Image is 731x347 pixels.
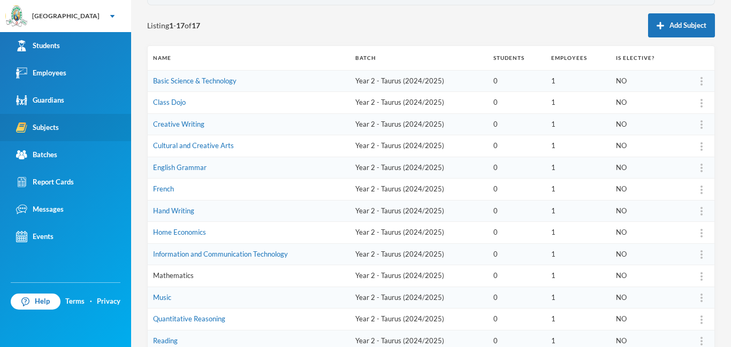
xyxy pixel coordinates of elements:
[153,120,204,128] a: Creative Writing
[350,113,488,135] td: Year 2 - Taurus (2024/2025)
[153,271,194,280] a: Mathematics
[546,243,611,265] td: 1
[546,309,611,330] td: 1
[611,309,679,330] td: NO
[700,272,703,281] img: more_vert
[350,265,488,287] td: Year 2 - Taurus (2024/2025)
[700,99,703,107] img: more_vert
[65,296,85,307] a: Terms
[16,204,64,215] div: Messages
[700,186,703,194] img: more_vert
[611,46,679,70] th: Is Elective?
[611,265,679,287] td: NO
[488,243,546,265] td: 0
[147,20,200,31] span: Listing - of
[350,135,488,157] td: Year 2 - Taurus (2024/2025)
[16,95,64,106] div: Guardians
[350,157,488,179] td: Year 2 - Taurus (2024/2025)
[648,13,715,37] button: Add Subject
[350,200,488,222] td: Year 2 - Taurus (2024/2025)
[16,67,66,79] div: Employees
[350,70,488,92] td: Year 2 - Taurus (2024/2025)
[546,287,611,309] td: 1
[611,70,679,92] td: NO
[488,157,546,179] td: 0
[700,294,703,302] img: more_vert
[350,179,488,201] td: Year 2 - Taurus (2024/2025)
[700,337,703,345] img: more_vert
[488,287,546,309] td: 0
[546,70,611,92] td: 1
[546,200,611,222] td: 1
[153,141,234,150] a: Cultural and Creative Arts
[6,6,27,27] img: logo
[488,70,546,92] td: 0
[488,265,546,287] td: 0
[350,92,488,114] td: Year 2 - Taurus (2024/2025)
[611,243,679,265] td: NO
[546,113,611,135] td: 1
[700,250,703,259] img: more_vert
[148,46,350,70] th: Name
[700,142,703,151] img: more_vert
[90,296,92,307] div: ·
[153,293,171,302] a: Music
[546,46,611,70] th: Employees
[488,200,546,222] td: 0
[350,309,488,330] td: Year 2 - Taurus (2024/2025)
[546,179,611,201] td: 1
[350,243,488,265] td: Year 2 - Taurus (2024/2025)
[176,21,185,30] b: 17
[153,250,288,258] a: Information and Communication Technology
[169,21,173,30] b: 1
[16,149,57,160] div: Batches
[611,222,679,244] td: NO
[153,98,186,106] a: Class Dojo
[488,179,546,201] td: 0
[546,265,611,287] td: 1
[153,184,174,193] a: French
[153,163,207,172] a: English Grammar
[611,92,679,114] td: NO
[32,11,100,21] div: [GEOGRAPHIC_DATA]
[700,315,703,324] img: more_vert
[700,229,703,237] img: more_vert
[488,92,546,114] td: 0
[16,176,74,188] div: Report Cards
[700,77,703,86] img: more_vert
[700,207,703,215] img: more_vert
[488,46,546,70] th: Students
[153,336,178,345] a: Reading
[700,120,703,129] img: more_vert
[611,200,679,222] td: NO
[16,122,59,133] div: Subjects
[11,294,60,310] a: Help
[546,135,611,157] td: 1
[350,287,488,309] td: Year 2 - Taurus (2024/2025)
[16,231,54,242] div: Events
[546,157,611,179] td: 1
[350,222,488,244] td: Year 2 - Taurus (2024/2025)
[192,21,200,30] b: 17
[611,135,679,157] td: NO
[153,228,206,236] a: Home Economics
[700,164,703,172] img: more_vert
[611,113,679,135] td: NO
[488,309,546,330] td: 0
[546,222,611,244] td: 1
[153,206,194,215] a: Hand Writing
[611,179,679,201] td: NO
[488,222,546,244] td: 0
[611,287,679,309] td: NO
[546,92,611,114] td: 1
[16,40,60,51] div: Students
[97,296,120,307] a: Privacy
[488,113,546,135] td: 0
[488,135,546,157] td: 0
[153,76,237,85] a: Basic Science & Technology
[153,314,225,323] a: Quantitative Reasoning
[611,157,679,179] td: NO
[350,46,488,70] th: Batch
